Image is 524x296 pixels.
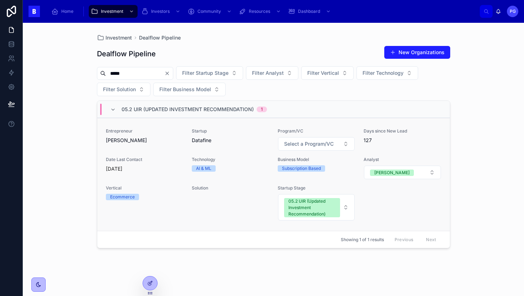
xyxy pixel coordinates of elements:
button: Unselect PEDRO [370,169,414,176]
span: Dashboard [298,9,320,14]
button: Select Button [153,83,226,96]
button: Select Button [356,66,418,80]
span: Program/VC [278,128,355,134]
span: Filter Startup Stage [182,69,228,77]
span: Days since New Lead [364,128,441,134]
img: App logo [29,6,40,17]
div: 05.2 UIR (Updated Investment Recommendation) [288,198,336,217]
div: Subscription Based [282,165,321,172]
span: Analyst [364,157,441,162]
a: Home [49,5,78,18]
button: Select Button [246,66,298,80]
span: Startup Stage [278,185,355,191]
button: New Organizations [384,46,450,59]
span: Investment [101,9,123,14]
span: Investors [151,9,170,14]
span: Technology [192,157,269,162]
span: Showing 1 of 1 results [341,237,384,243]
a: Investment [97,34,132,41]
a: Resources [237,5,284,18]
a: Entrepreneur[PERSON_NAME]StartupDatafineProgram/VCSelect ButtonDays since New Lead127Date Last Co... [97,118,450,231]
a: Dashboard [286,5,334,18]
span: [PERSON_NAME] [106,137,183,144]
span: Home [61,9,73,14]
span: Datafine [192,137,269,144]
span: Investment [106,34,132,41]
span: Filter Business Model [159,86,211,93]
span: Select a Program/VC [284,140,334,147]
span: Filter Vertical [307,69,339,77]
span: Filter Solution [103,86,136,93]
p: [DATE] [106,165,122,172]
span: Community [197,9,221,14]
span: 05.2 UIR (Updated Investment Recommendation) [122,106,254,113]
a: Investors [139,5,184,18]
span: Filter Analyst [252,69,284,77]
div: scrollable content [46,4,480,19]
a: Community [185,5,235,18]
button: Clear [164,71,173,76]
h1: Dealflow Pipeline [97,49,156,59]
button: Select Button [364,166,441,179]
span: Vertical [106,185,183,191]
span: Filter Technology [363,69,404,77]
button: Select Button [301,66,354,80]
span: 127 [364,137,441,144]
span: Business Model [278,157,355,162]
div: AI & ML [196,165,211,172]
span: Entrepreneur [106,128,183,134]
button: Select Button [97,83,150,96]
span: Resources [249,9,270,14]
button: Select Button [278,137,355,151]
span: PG [510,9,516,14]
span: Startup [192,128,269,134]
div: [PERSON_NAME] [374,170,410,176]
span: Date Last Contact [106,157,183,162]
a: Investment [89,5,138,18]
div: 1 [261,107,263,112]
button: Select Button [278,194,355,220]
button: Select Button [176,66,243,80]
a: Dealflow Pipeline [139,34,181,41]
div: Ecommerce [110,194,135,200]
span: Solution [192,185,269,191]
